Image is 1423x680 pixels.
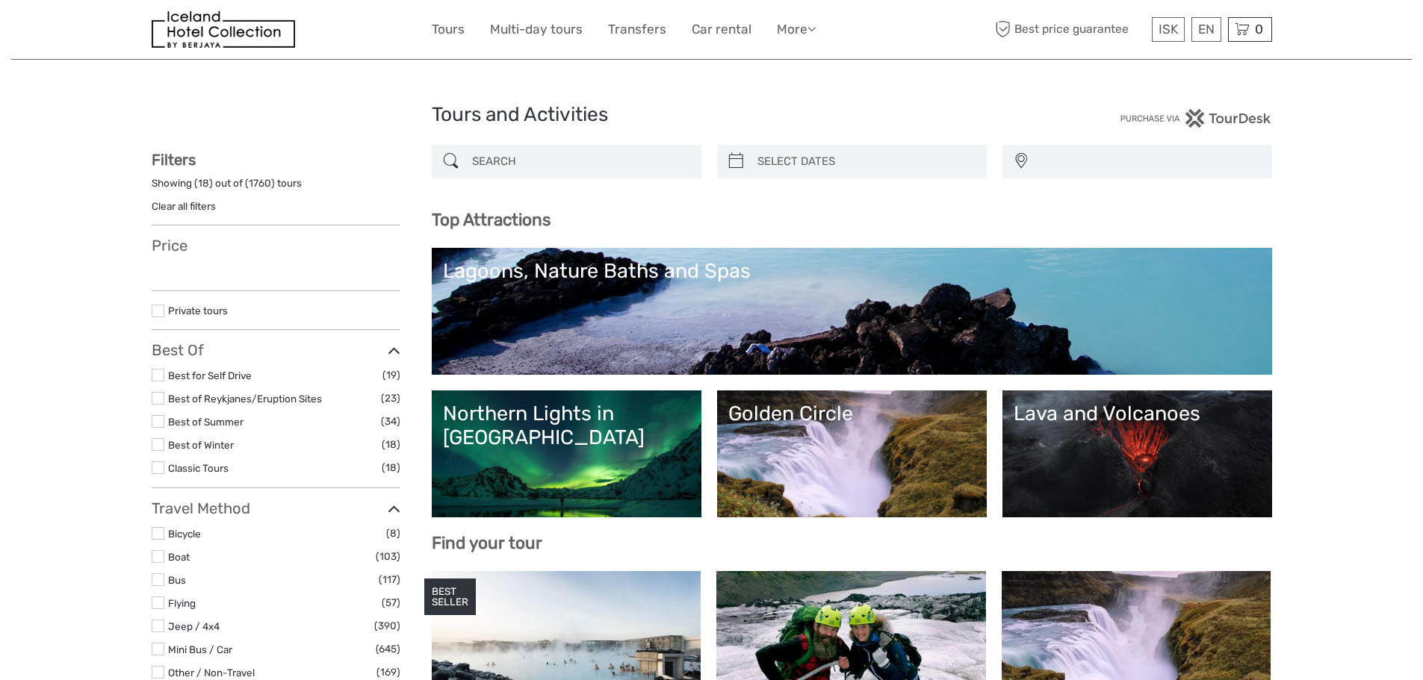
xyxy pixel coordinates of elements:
label: 18 [198,176,209,190]
img: 481-8f989b07-3259-4bb0-90ed-3da368179bdc_logo_small.jpg [152,11,295,48]
h3: Travel Method [152,499,400,517]
a: Best for Self Drive [168,369,252,381]
b: Find your tour [432,533,542,553]
a: Classic Tours [168,462,229,474]
img: PurchaseViaTourDesk.png [1120,109,1271,128]
label: 1760 [249,176,271,190]
a: Flying [168,597,196,609]
a: More [777,19,816,40]
a: Multi-day tours [490,19,583,40]
a: Bus [168,574,186,586]
a: Bicycle [168,528,201,540]
span: (18) [382,436,400,453]
div: Lava and Volcanoes [1014,402,1261,425]
a: Boat [168,551,190,563]
a: Best of Reykjanes/Eruption Sites [168,393,322,405]
a: Lava and Volcanoes [1014,402,1261,506]
input: SELECT DATES [751,149,979,175]
h3: Best Of [152,341,400,359]
span: (8) [386,525,400,542]
b: Top Attractions [432,210,551,230]
a: Best of Winter [168,439,234,451]
div: Lagoons, Nature Baths and Spas [443,259,1261,283]
span: 0 [1253,22,1265,37]
a: Car rental [692,19,751,40]
span: (19) [382,366,400,384]
span: (117) [379,571,400,588]
a: Other / Non-Travel [168,667,255,679]
div: Northern Lights in [GEOGRAPHIC_DATA] [443,402,690,450]
input: SEARCH [466,149,694,175]
a: Tours [432,19,465,40]
span: (34) [381,413,400,430]
span: (57) [382,594,400,611]
a: Clear all filters [152,200,216,212]
span: (645) [376,640,400,658]
div: Golden Circle [728,402,976,425]
a: Mini Bus / Car [168,643,232,655]
h1: Tours and Activities [432,103,992,127]
a: Golden Circle [728,402,976,506]
a: Best of Summer [168,416,244,428]
strong: Filters [152,151,196,169]
span: Best price guarantee [992,17,1148,42]
a: Jeep / 4x4 [168,620,220,632]
a: Northern Lights in [GEOGRAPHIC_DATA] [443,402,690,506]
span: (103) [376,548,400,565]
div: BEST SELLER [424,578,476,616]
div: EN [1191,17,1221,42]
h3: Price [152,237,400,255]
span: (18) [382,459,400,476]
span: ISK [1159,22,1178,37]
a: Private tours [168,305,228,316]
span: (390) [374,617,400,634]
span: (23) [381,390,400,407]
a: Transfers [608,19,666,40]
a: Lagoons, Nature Baths and Spas [443,259,1261,364]
div: Showing ( ) out of ( ) tours [152,176,400,199]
